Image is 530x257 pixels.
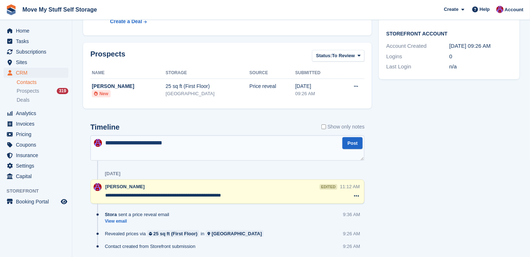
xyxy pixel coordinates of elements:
[386,52,449,61] div: Logins
[17,87,68,95] a: Prospects 319
[90,123,120,131] h2: Timeline
[105,243,199,250] div: Contact created from Storefront submission
[295,90,339,97] div: 09:26 AM
[105,211,117,218] span: Stora
[332,52,355,59] span: To Review
[92,83,166,90] div: [PERSON_NAME]
[449,52,512,61] div: 0
[105,230,267,237] div: Revealed prices via in
[153,230,197,237] div: 25 sq ft (First Floor)
[249,67,295,79] th: Source
[105,184,145,189] span: [PERSON_NAME]
[4,108,68,118] a: menu
[340,183,360,190] div: 11:12 AM
[386,63,449,71] div: Last Login
[110,18,142,25] div: Create a Deal
[17,79,68,86] a: Contacts
[4,161,68,171] a: menu
[4,26,68,36] a: menu
[147,230,199,237] a: 25 sq ft (First Floor)
[166,67,249,79] th: Storage
[16,47,59,57] span: Subscriptions
[166,90,249,97] div: [GEOGRAPHIC_DATA]
[90,67,166,79] th: Name
[105,211,173,218] div: sent a price reveal email
[295,83,339,90] div: [DATE]
[110,18,261,25] a: Create a Deal
[321,123,326,131] input: Show only notes
[105,171,120,177] div: [DATE]
[386,42,449,50] div: Account Created
[4,129,68,139] a: menu
[16,68,59,78] span: CRM
[16,36,59,46] span: Tasks
[249,83,295,90] div: Price reveal
[206,230,264,237] a: [GEOGRAPHIC_DATA]
[17,97,30,104] span: Deals
[4,140,68,150] a: menu
[60,197,68,206] a: Preview store
[4,150,68,160] a: menu
[16,108,59,118] span: Analytics
[386,30,512,37] h2: Storefront Account
[4,119,68,129] a: menu
[92,90,111,97] li: New
[316,52,332,59] span: Status:
[4,47,68,57] a: menu
[343,230,360,237] div: 9:26 AM
[343,243,360,250] div: 9:26 AM
[4,197,68,207] a: menu
[105,218,173,224] a: View email
[16,150,59,160] span: Insurance
[90,50,125,63] h2: Prospects
[57,88,68,94] div: 319
[94,139,102,147] img: Carrie Machin
[6,4,17,15] img: stora-icon-8386f47178a22dfd0bd8f6a31ec36ba5ce8667c1dd55bd0f319d3a0aa187defe.svg
[496,6,504,13] img: Carrie Machin
[166,83,249,90] div: 25 sq ft (First Floor)
[16,140,59,150] span: Coupons
[4,57,68,67] a: menu
[4,171,68,181] a: menu
[449,63,512,71] div: n/a
[7,188,72,195] span: Storefront
[295,67,339,79] th: Submitted
[444,6,458,13] span: Create
[4,36,68,46] a: menu
[321,123,365,131] label: Show only notes
[480,6,490,13] span: Help
[16,171,59,181] span: Capital
[16,161,59,171] span: Settings
[505,6,523,13] span: Account
[342,137,363,149] button: Post
[16,119,59,129] span: Invoices
[312,50,364,62] button: Status: To Review
[17,88,39,94] span: Prospects
[4,68,68,78] a: menu
[16,129,59,139] span: Pricing
[320,184,337,190] div: edited
[212,230,262,237] div: [GEOGRAPHIC_DATA]
[343,211,360,218] div: 9:36 AM
[16,197,59,207] span: Booking Portal
[20,4,100,16] a: Move My Stuff Self Storage
[94,183,102,191] img: Carrie Machin
[16,26,59,36] span: Home
[17,96,68,104] a: Deals
[449,42,512,50] div: [DATE] 09:26 AM
[16,57,59,67] span: Sites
